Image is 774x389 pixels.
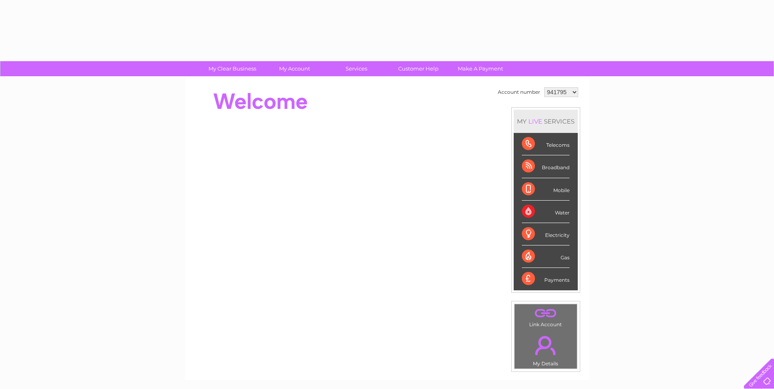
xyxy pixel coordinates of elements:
a: . [517,306,575,320]
div: Payments [522,268,570,290]
td: Account number [496,85,542,99]
div: Water [522,201,570,223]
div: LIVE [527,117,544,125]
div: Gas [522,245,570,268]
div: Electricity [522,223,570,245]
div: Broadband [522,155,570,178]
a: Customer Help [385,61,452,76]
a: Services [323,61,390,76]
a: . [517,331,575,360]
div: Telecoms [522,133,570,155]
td: Link Account [514,304,577,329]
td: My Details [514,329,577,369]
a: Make A Payment [447,61,514,76]
div: Mobile [522,178,570,201]
a: My Clear Business [199,61,266,76]
div: MY SERVICES [514,110,578,133]
a: My Account [261,61,328,76]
